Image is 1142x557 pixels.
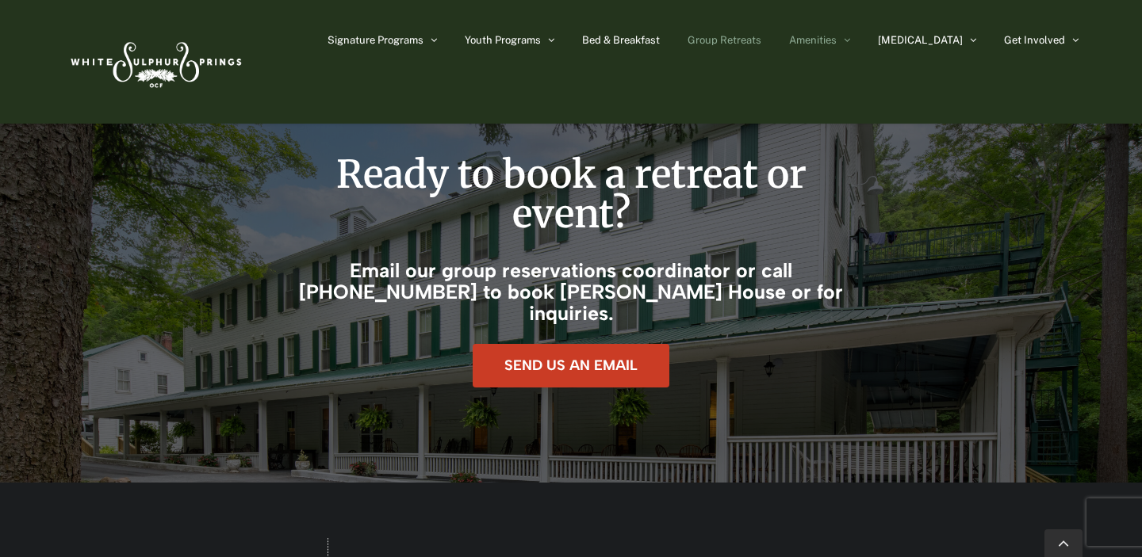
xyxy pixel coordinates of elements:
[1004,35,1065,45] span: Get Involved
[582,35,660,45] span: Bed & Breakfast
[473,344,669,387] a: Send us an email
[878,35,963,45] span: [MEDICAL_DATA]
[336,151,807,238] span: Ready to book a retreat or event?
[328,35,423,45] span: Signature Programs
[465,35,541,45] span: Youth Programs
[299,258,843,325] span: Email our group reservations coordinator or call [PHONE_NUMBER] to book [PERSON_NAME] House or fo...
[688,35,761,45] span: Group Retreats
[504,357,638,374] span: Send us an email
[63,25,246,99] img: White Sulphur Springs Logo
[789,35,837,45] span: Amenities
